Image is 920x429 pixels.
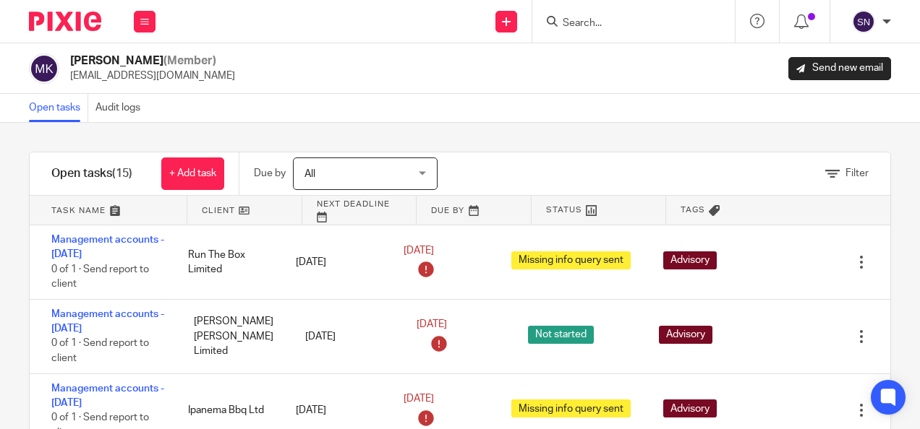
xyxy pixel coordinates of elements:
[51,264,149,290] span: 0 of 1 · Send report to client
[51,339,149,364] span: 0 of 1 · Send report to client
[161,157,224,190] a: + Add task
[681,204,705,216] span: Tags
[174,396,281,425] div: Ipanema Bbq Ltd
[51,383,164,408] a: Management accounts - [DATE]
[417,320,447,330] span: [DATE]
[95,94,148,122] a: Audit logs
[281,248,389,277] div: [DATE]
[179,307,291,365] div: [PERSON_NAME] [PERSON_NAME] Limited
[546,204,582,216] span: Status
[852,10,875,33] img: svg%3E
[51,309,164,334] a: Management accounts - [DATE]
[254,166,286,181] p: Due by
[659,326,712,344] span: Advisory
[846,168,869,178] span: Filter
[663,399,717,417] span: Advisory
[29,53,59,84] img: svg%3E
[70,69,235,83] p: [EMAIL_ADDRESS][DOMAIN_NAME]
[29,12,101,31] img: Pixie
[51,166,132,181] h1: Open tasks
[788,57,891,80] a: Send new email
[112,168,132,179] span: (15)
[663,251,717,269] span: Advisory
[29,94,88,122] a: Open tasks
[511,251,631,269] span: Missing info query sent
[561,17,691,30] input: Search
[304,169,315,179] span: All
[70,53,235,69] h2: [PERSON_NAME]
[281,396,389,425] div: [DATE]
[404,246,434,256] span: [DATE]
[51,235,164,259] a: Management accounts - [DATE]
[163,55,216,66] span: (Member)
[528,326,594,344] span: Not started
[291,322,402,351] div: [DATE]
[511,399,631,417] span: Missing info query sent
[404,394,434,404] span: [DATE]
[174,240,281,285] div: Run The Box Limited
